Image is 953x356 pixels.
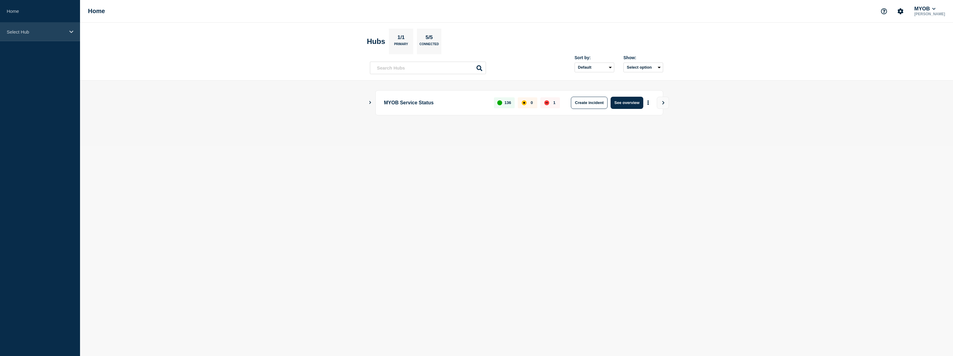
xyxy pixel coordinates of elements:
[657,97,669,109] button: View
[878,5,890,18] button: Support
[571,97,608,109] button: Create incident
[531,100,533,105] p: 0
[505,100,511,105] p: 136
[644,97,652,108] button: More actions
[575,55,614,60] div: Sort by:
[623,63,663,72] button: Select option
[369,100,372,105] button: Show Connected Hubs
[575,63,614,72] select: Sort by
[623,55,663,60] div: Show:
[394,42,408,49] p: Primary
[7,29,65,34] p: Select Hub
[423,34,435,42] p: 5/5
[913,6,937,12] button: MYOB
[522,100,527,105] div: affected
[367,37,385,46] h2: Hubs
[419,42,439,49] p: Connected
[497,100,502,105] div: up
[894,5,907,18] button: Account settings
[370,62,486,74] input: Search Hubs
[88,8,105,15] h1: Home
[544,100,549,105] div: down
[553,100,555,105] p: 1
[611,97,643,109] button: See overview
[913,12,946,16] p: [PERSON_NAME]
[395,34,407,42] p: 1/1
[384,97,487,109] p: MYOB Service Status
